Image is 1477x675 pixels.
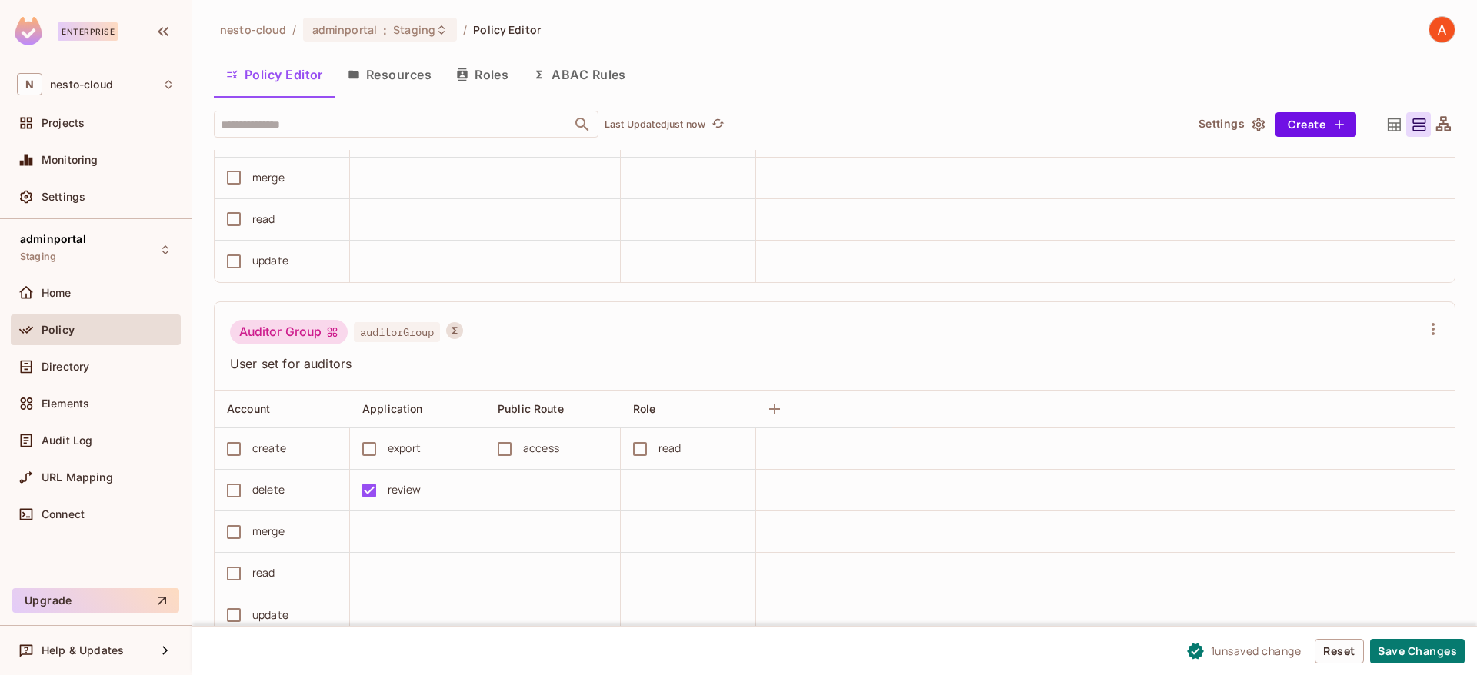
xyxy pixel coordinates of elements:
[17,73,42,95] span: N
[252,564,275,581] div: read
[473,22,541,37] span: Policy Editor
[42,154,98,166] span: Monitoring
[705,115,727,134] span: Refresh is not available in edit mode.
[42,397,89,410] span: Elements
[393,22,435,37] span: Staging
[463,22,467,37] li: /
[227,402,270,415] span: Account
[252,481,285,498] div: delete
[42,434,92,447] span: Audit Log
[252,169,285,186] div: merge
[362,402,423,415] span: Application
[1315,639,1364,663] button: Reset
[42,508,85,520] span: Connect
[42,471,113,484] span: URL Mapping
[335,55,444,94] button: Resources
[58,22,118,41] div: Enterprise
[15,17,42,45] img: SReyMgAAAABJRU5ErkJggg==
[50,78,113,91] span: Workspace: nesto-cloud
[12,588,179,613] button: Upgrade
[214,55,335,94] button: Policy Editor
[658,440,682,457] div: read
[1429,17,1455,42] img: Adel Ati
[1275,112,1356,137] button: Create
[572,114,593,135] button: Open
[42,191,85,203] span: Settings
[42,361,89,373] span: Directory
[521,55,638,94] button: ABAC Rules
[42,644,124,657] span: Help & Updates
[605,118,705,131] p: Last Updated just now
[312,22,377,37] span: adminportal
[252,607,288,623] div: update
[42,117,85,129] span: Projects
[388,440,421,457] div: export
[388,481,421,498] div: review
[382,24,388,36] span: :
[230,355,1421,372] span: User set for auditors
[354,322,440,342] span: auditorGroup
[252,440,286,457] div: create
[712,117,725,132] span: refresh
[42,287,72,299] span: Home
[444,55,521,94] button: Roles
[252,211,275,228] div: read
[708,115,727,134] button: refresh
[20,233,86,245] span: adminportal
[523,440,559,457] div: access
[292,22,296,37] li: /
[230,320,348,344] div: Auditor Group
[1192,112,1269,137] button: Settings
[220,22,286,37] span: the active workspace
[20,251,56,263] span: Staging
[1370,639,1465,663] button: Save Changes
[1211,643,1302,659] span: 1 unsaved change
[252,252,288,269] div: update
[446,322,463,339] button: A User Set is a dynamically conditioned role, grouping users based on real-time criteria.
[252,523,285,540] div: merge
[633,402,656,415] span: Role
[42,324,75,336] span: Policy
[498,402,564,415] span: Public Route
